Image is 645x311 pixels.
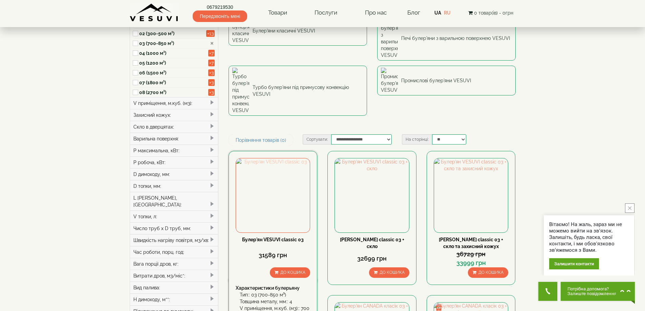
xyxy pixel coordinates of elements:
[139,30,206,37] label: 02 (300-500 м³)
[381,18,398,59] img: Печі булер'яни з варильною поверхнею VESUVI
[242,237,304,242] a: Булер'ян VESUVI classic 03
[240,291,310,298] div: Тип:: 03 (700-850 м³)
[407,9,420,16] a: Блог
[439,237,503,249] a: [PERSON_NAME] classic 03 + скло та захисний кожух
[549,258,599,269] div: Залишити контакти
[567,291,617,296] span: Залиште повідомлення
[130,121,218,133] div: Скло в дверцятах:
[478,270,503,275] span: До кошика
[468,267,508,278] button: До кошика
[236,251,310,260] div: 31589 грн
[130,192,218,210] div: L [PERSON_NAME], [GEOGRAPHIC_DATA]:
[466,9,515,17] button: 0 товар(ів) - 0грн
[130,145,218,156] div: P максимальна, кВт:
[232,68,249,114] img: Турбо булер'яни під примусову конвекцію VESUVI
[229,16,367,46] a: Булер'яни класичні VESUVI Булер'яни класичні VESUVI
[139,79,206,86] label: 07 (1800 м³)
[444,10,451,16] a: RU
[561,282,635,301] button: Chat button
[208,50,215,57] span: +7
[139,60,206,66] label: 05 (1200 м³)
[434,158,508,232] img: Булер'ян VESUVI classic 03 + скло та захисний кожух
[358,5,393,21] a: Про нас
[381,68,398,93] img: Промислові булер'яни VESUVI
[308,5,344,21] a: Послуги
[229,134,293,146] a: Порівняння товарів (0)
[369,267,409,278] button: До кошика
[130,282,218,293] div: Вид палива:
[130,168,218,180] div: D димоходу, мм:
[130,180,218,192] div: D топки, мм:
[130,133,218,145] div: Варильна поверхня:
[139,69,206,76] label: 06 (1500 м³)
[236,285,310,291] div: Характеристики булерьяну
[130,234,218,246] div: Швидкість нагріву повітря, м3/хв:
[193,10,247,22] span: Передзвоніть мені
[434,259,508,267] div: 33999 грн
[625,203,635,213] button: close button
[261,5,294,21] a: Товари
[280,270,305,275] span: До кошика
[377,66,516,95] a: Промислові булер'яни VESUVI Промислові булер'яни VESUVI
[538,282,557,301] button: Get Call button
[139,89,206,96] label: 08 (2700 м³)
[139,50,206,57] label: 04 (1000 м³)
[434,250,508,259] div: 36729 грн
[335,158,409,232] img: Булер'ян VESUVI classic 03 + скло
[340,237,404,249] a: [PERSON_NAME] classic 03 + скло
[130,270,218,282] div: Витрати дров, м3/міс*:
[206,30,215,37] span: +13
[139,40,206,47] label: 03 (700-850 м³)
[377,16,516,61] a: Печі булер'яни з варильною поверхнею VESUVI Печі булер'яни з варильною поверхнею VESUVI
[130,97,218,109] div: V приміщення, м.куб. (м3):
[232,18,249,44] img: Булер'яни класичні VESUVI
[549,221,629,253] div: Вітаємо! На жаль, зараз ми не можемо вийти на зв'язок. Залишіть, будь ласка, свої контакти, і ми ...
[240,298,310,305] div: Товщина металу, мм:: 4
[130,222,218,234] div: Число труб x D труб, мм:
[130,246,218,258] div: Час роботи, порц. год:
[208,60,215,66] span: +7
[303,134,331,145] label: Сортувати:
[335,254,409,263] div: 32699 грн
[130,293,218,305] div: H димоходу, м**:
[474,10,513,16] span: 0 товар(ів) - 0грн
[435,304,442,311] img: gift
[567,287,617,291] span: Потрібна допомога?
[130,3,179,22] img: Завод VESUVI
[208,89,215,96] span: +3
[434,10,441,16] a: UA
[380,270,405,275] span: До кошика
[236,158,310,232] img: Булер'ян VESUVI classic 03
[208,69,215,76] span: +3
[193,4,247,10] a: 0679219530
[130,210,218,222] div: V топки, л:
[130,156,218,168] div: P робоча, кВт:
[208,79,215,86] span: +3
[229,66,367,116] a: Турбо булер'яни під примусову конвекцію VESUVI Турбо булер'яни під примусову конвекцію VESUVI
[130,109,218,121] div: Захисний кожух:
[270,267,310,278] button: До кошика
[402,134,432,145] label: На сторінці:
[130,258,218,270] div: Вага порції дров, кг:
